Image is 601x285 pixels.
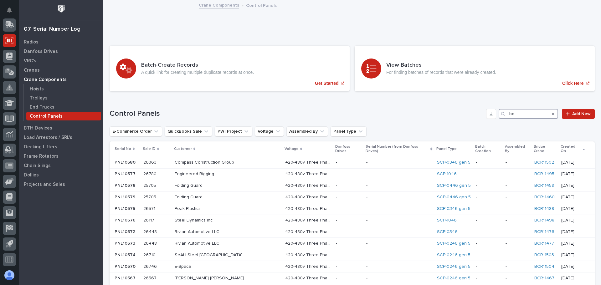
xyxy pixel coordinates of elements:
[534,160,554,165] a: BCR11502
[110,249,595,261] tr: PNL10574PNL10574 2671026710 SeAH Steel [GEOGRAPHIC_DATA]SeAH Steel [GEOGRAPHIC_DATA] 420-480v Thr...
[19,161,103,170] a: Chain Slings
[115,274,137,281] p: PNL10567
[8,8,16,18] div: Notifications
[24,125,52,131] p: BTH Devices
[476,160,501,165] p: -
[336,160,361,165] p: -
[30,95,48,101] p: Trolleys
[285,263,332,269] p: 420-480v Three Phase
[285,205,332,211] p: 420-480v Three Phase
[175,170,215,177] p: Engineered Rigging
[175,228,221,235] p: Rivian Automotive LLC
[110,238,595,249] tr: PNL10573PNL10573 2644826448 Rivian Automotive LLCRivian Automotive LLC 420-480v Three Phase420-48...
[110,46,350,91] a: Get Started
[110,226,595,238] tr: PNL10572PNL10572 2644826448 Rivian Automotive LLCRivian Automotive LLC 420-480v Three Phase420-48...
[19,151,103,161] a: Frame Rotators
[386,62,496,69] h3: View Batches
[534,171,554,177] a: BCR11495
[285,145,299,152] p: Voltage
[386,70,496,75] p: For finding batches of records that were already created.
[315,81,338,86] p: Get Started
[534,218,554,223] a: BCR11498
[143,159,158,165] p: 26363
[506,195,529,200] p: -
[110,180,595,191] tr: PNL10578PNL10578 2570525705 Folding GuardFolding Guard 420-480v Three Phase420-480v Three Phase -...
[534,195,555,200] a: BCR11460
[366,205,369,211] p: -
[506,171,529,177] p: -
[476,241,501,246] p: -
[19,47,103,56] a: Danfoss Drives
[336,276,361,281] p: -
[285,182,332,188] p: 420-480v Three Phase
[285,159,332,165] p: 420-480v Three Phase
[476,264,501,269] p: -
[437,252,470,258] a: SCP-0246 gen 5
[506,218,529,223] p: -
[534,264,554,269] a: BCR11504
[534,206,554,211] a: BCR11489
[115,205,136,211] p: PNL10575
[115,240,136,246] p: PNL10573
[143,251,157,258] p: 26710
[110,157,595,168] tr: PNL10580PNL10580 2636326363 Compass Construction GroupCompass Construction Group 420-480v Three P...
[30,104,54,110] p: End Trucks
[561,252,585,258] p: [DATE]
[24,49,58,54] p: Danfoss Drives
[561,160,585,165] p: [DATE]
[143,240,158,246] p: 26448
[561,171,585,177] p: [DATE]
[286,126,328,136] button: Assembled By
[141,62,254,69] h3: Batch-Create Records
[285,170,332,177] p: 420-480v Three Phase
[366,170,369,177] p: -
[143,205,157,211] p: 26571
[366,240,369,246] p: -
[475,143,501,155] p: Batch Creation
[506,183,529,188] p: -
[534,183,554,188] a: BCR11459
[19,65,103,75] a: Cranes
[336,171,361,177] p: -
[437,195,471,200] a: SCP-0446 gen 5
[437,218,457,223] a: SCP-1046
[175,205,202,211] p: Peak Plastics
[336,218,361,223] p: -
[143,145,156,152] p: Sale ID
[506,241,529,246] p: -
[24,112,103,120] a: Control Panels
[110,272,595,284] tr: PNL10567PNL10567 2656726567 [PERSON_NAME] [PERSON_NAME][PERSON_NAME] [PERSON_NAME] 420-480v Three...
[110,168,595,180] tr: PNL10577PNL10577 2678026780 Engineered RiggingEngineered Rigging 420-480v Three Phase420-480v Thr...
[366,216,369,223] p: -
[336,195,361,200] p: -
[110,203,595,215] tr: PNL10575PNL10575 2657126571 Peak PlasticsPeak Plastics 420-480v Three Phase420-480v Three Phase -...
[336,264,361,269] p: -
[141,70,254,75] p: A quick link for creating multiple duplicate records at once.
[115,159,137,165] p: PNL10580
[174,145,192,152] p: Customer
[115,182,137,188] p: PNL10578
[561,229,585,235] p: [DATE]
[476,206,501,211] p: -
[24,182,65,187] p: Projects and Sales
[561,183,585,188] p: [DATE]
[366,182,369,188] p: -
[534,229,554,235] a: BCR11476
[561,206,585,211] p: [DATE]
[505,143,530,155] p: Assembled By
[366,193,369,200] p: -
[534,241,554,246] a: BCR11477
[143,274,158,281] p: 26567
[355,46,595,91] a: Click Here
[215,126,252,136] button: PWI Project
[24,84,103,93] a: Hoists
[561,195,585,200] p: [DATE]
[175,251,244,258] p: SeAH Steel [GEOGRAPHIC_DATA]
[143,216,156,223] p: 26117
[143,263,158,269] p: 26746
[437,229,458,235] a: SCP-0346
[285,228,332,235] p: 420-480v Three Phase
[561,218,585,223] p: [DATE]
[437,183,471,188] a: SCP-0446 gen 5
[115,145,131,152] p: Serial No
